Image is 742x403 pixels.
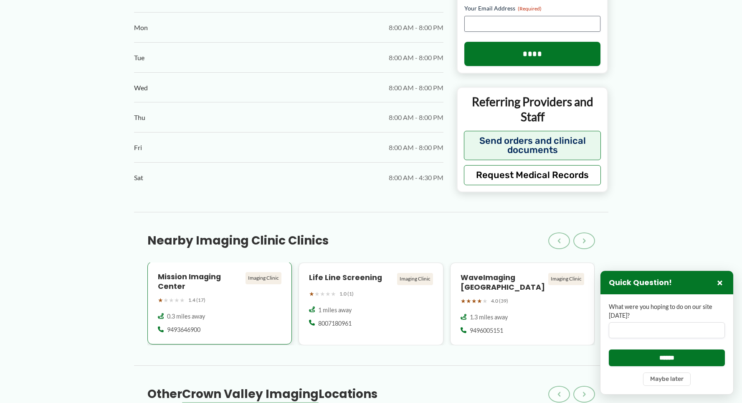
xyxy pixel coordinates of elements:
span: 1.0 (1) [339,289,354,298]
a: Mission Imaging Center Imaging Clinic ★★★★★ 1.4 (17) 0.3 miles away 9493646900 [147,263,292,345]
span: Crown Valley Imaging [182,386,319,402]
span: 8:00 AM - 8:00 PM [389,141,443,154]
span: 1 miles away [318,306,352,314]
span: › [582,389,586,399]
span: 8:00 AM - 8:00 PM [389,111,443,124]
a: Life Line Screening Imaging Clinic ★★★★★ 1.0 (1) 1 miles away 8007180961 [299,263,443,345]
div: Imaging Clinic [397,273,433,285]
span: ★ [331,288,336,299]
span: ★ [471,296,477,306]
div: Imaging Clinic [246,272,281,284]
span: Fri [134,141,142,154]
span: Thu [134,111,145,124]
button: › [573,386,595,403]
span: ★ [309,288,314,299]
span: ★ [461,296,466,306]
button: Maybe later [643,372,691,386]
span: ★ [314,288,320,299]
button: Request Medical Records [464,165,601,185]
button: ‹ [548,386,570,403]
span: ★ [180,295,185,306]
span: ★ [482,296,488,306]
span: 8:00 AM - 8:00 PM [389,21,443,34]
button: › [573,232,595,249]
span: Wed [134,82,148,94]
span: 8:00 AM - 4:30 PM [389,171,443,184]
span: ‹ [557,389,561,399]
button: Close [715,278,725,288]
span: 1.3 miles away [470,313,508,321]
span: ★ [477,296,482,306]
span: ★ [325,288,331,299]
span: ★ [158,295,163,306]
span: ★ [174,295,180,306]
span: › [582,236,586,246]
a: WaveImaging [GEOGRAPHIC_DATA] Imaging Clinic ★★★★★ 4.0 (39) 1.3 miles away 9496005151 [450,263,595,345]
span: ★ [320,288,325,299]
button: Send orders and clinical documents [464,130,601,160]
span: Mon [134,21,148,34]
h4: Mission Imaging Center [158,272,243,291]
button: ‹ [548,232,570,249]
span: 9496005151 [470,326,503,335]
span: ‹ [557,236,561,246]
span: ★ [163,295,169,306]
span: 0.3 miles away [167,312,205,321]
div: Imaging Clinic [548,273,584,285]
span: 1.4 (17) [188,296,205,305]
span: 8007180961 [318,319,352,328]
span: Tue [134,51,144,64]
span: Sat [134,171,143,184]
h4: WaveImaging [GEOGRAPHIC_DATA] [461,273,545,292]
h3: Quick Question! [609,278,672,288]
span: 4.0 (39) [491,296,508,306]
p: Referring Providers and Staff [464,94,601,125]
span: (Required) [518,5,542,12]
span: 9493646900 [167,326,200,334]
label: What were you hoping to do on our site [DATE]? [609,303,725,320]
label: Your Email Address [464,4,601,13]
h3: Nearby Imaging Clinic Clinics [147,233,329,248]
span: ★ [466,296,471,306]
span: 8:00 AM - 8:00 PM [389,51,443,64]
h3: Other Locations [147,387,377,402]
h4: Life Line Screening [309,273,394,283]
span: ★ [169,295,174,306]
span: 8:00 AM - 8:00 PM [389,82,443,94]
